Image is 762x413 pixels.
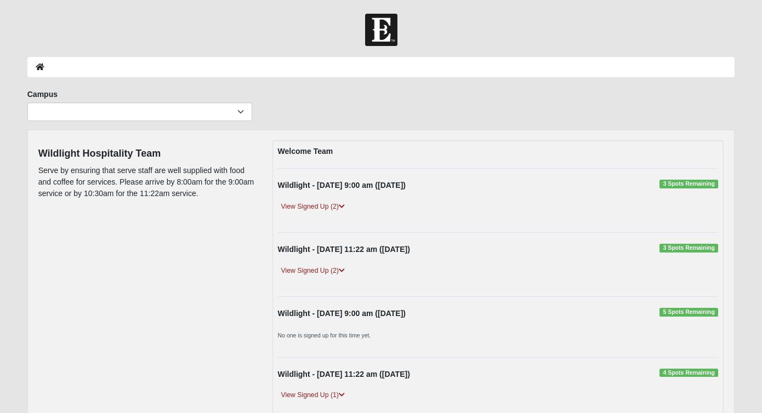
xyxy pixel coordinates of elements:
[278,389,348,401] a: View Signed Up (1)
[659,308,718,317] span: 5 Spots Remaining
[38,165,256,199] p: Serve by ensuring that serve staff are well supplied with food and coffee for services. Please ar...
[278,332,371,339] small: No one is signed up for this time yet.
[278,201,348,213] a: View Signed Up (2)
[278,245,410,254] strong: Wildlight - [DATE] 11:22 am ([DATE])
[278,309,406,318] strong: Wildlight - [DATE] 9:00 am ([DATE])
[365,14,397,46] img: Church of Eleven22 Logo
[659,369,718,377] span: 4 Spots Remaining
[27,89,58,100] label: Campus
[659,244,718,253] span: 3 Spots Remaining
[278,265,348,277] a: View Signed Up (2)
[38,148,256,160] h4: Wildlight Hospitality Team
[659,180,718,188] span: 3 Spots Remaining
[278,181,406,190] strong: Wildlight - [DATE] 9:00 am ([DATE])
[278,147,333,156] strong: Welcome Team
[278,370,410,378] strong: Wildlight - [DATE] 11:22 am ([DATE])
